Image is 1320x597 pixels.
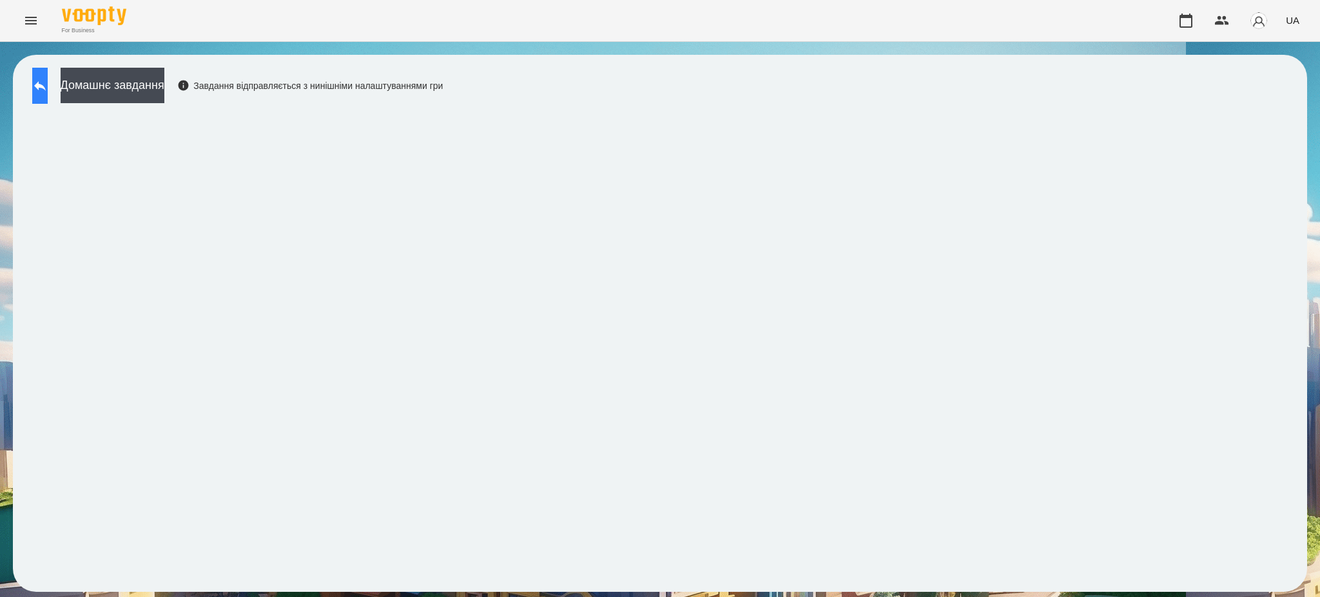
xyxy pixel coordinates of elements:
div: Завдання відправляється з нинішніми налаштуваннями гри [177,79,443,92]
img: avatar_s.png [1250,12,1268,30]
button: Домашнє завдання [61,68,164,103]
span: For Business [62,26,126,35]
img: Voopty Logo [62,6,126,25]
span: UA [1286,14,1299,27]
button: Menu [15,5,46,36]
button: UA [1281,8,1305,32]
